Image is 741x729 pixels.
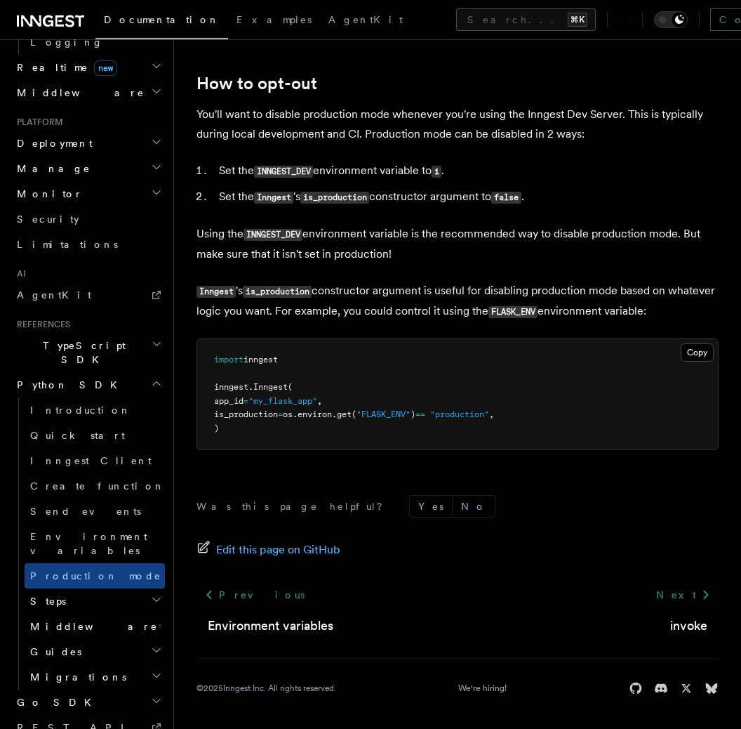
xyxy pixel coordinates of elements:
li: Set the environment variable to . [215,161,719,181]
button: Manage [11,156,165,181]
span: get [337,409,352,419]
button: Middleware [11,80,165,105]
code: is_production [243,286,312,298]
a: How to opt-out [196,74,317,93]
a: Send events [25,499,165,524]
span: Middleware [25,619,158,633]
button: Guides [25,639,165,664]
div: © 2025 Inngest Inc. All rights reserved. [196,683,336,694]
code: FLASK_ENV [488,306,538,318]
span: Guides [25,645,81,659]
p: 's constructor argument is useful for disabling production mode based on whatever logic you want.... [196,281,719,322]
span: ( [288,382,293,392]
button: Search...⌘K [456,8,596,31]
span: Production mode [30,570,161,582]
span: ( [352,409,356,419]
span: "FLASK_ENV" [356,409,410,419]
span: Security [17,214,79,225]
span: . [248,382,253,392]
button: No [453,496,495,517]
span: "my_flask_app" [248,396,317,406]
a: Create function [25,473,165,499]
span: TypeScript SDK [11,339,152,367]
button: Migrations [25,664,165,690]
span: Documentation [104,14,220,25]
span: Logging [30,37,103,48]
button: Python SDK [11,372,165,398]
span: Middleware [11,86,145,100]
span: Manage [11,162,91,176]
a: Environment variables [208,616,333,636]
p: You'll want to disable production mode whenever you're using the Inngest Dev Server. This is typi... [196,105,719,144]
span: Deployment [11,136,93,150]
span: Quick start [30,430,125,441]
a: Previous [196,582,312,607]
span: Limitations [17,239,118,250]
a: Production mode [25,563,165,589]
a: Examples [228,4,320,38]
button: Go SDK [11,690,165,715]
span: References [11,319,70,330]
span: Send events [30,506,141,517]
p: Was this page helpful? [196,499,392,513]
a: invoke [670,616,707,636]
span: = [243,396,248,406]
p: Using the environment variable is the recommended way to disable production mode. But make sure t... [196,224,719,264]
span: Edit this page on GitHub [216,540,340,560]
span: Inngest Client [30,455,152,466]
span: ) [410,409,415,419]
code: 1 [432,166,441,178]
span: Go SDK [11,695,100,709]
span: ) [214,423,219,433]
button: TypeScript SDK [11,333,165,372]
span: , [489,409,494,419]
a: Introduction [25,398,165,423]
span: inngest [214,382,248,392]
code: INNGEST_DEV [254,166,313,178]
code: false [491,192,521,204]
span: Steps [25,594,66,608]
span: Migrations [25,670,126,684]
a: Security [11,206,165,232]
span: Python SDK [11,378,126,392]
code: Inngest [254,192,293,204]
span: AI [11,268,26,280]
span: Create function [30,480,165,492]
span: Environment variables [30,531,147,556]
button: Monitor [11,181,165,206]
a: Environment variables [25,524,165,563]
code: INNGEST_DEV [243,229,302,241]
span: import [214,355,243,364]
a: Next [648,582,719,607]
span: , [317,396,322,406]
span: AgentKit [328,14,403,25]
span: "production" [430,409,489,419]
span: new [94,60,117,76]
button: Steps [25,589,165,614]
span: Realtime [11,60,117,74]
a: We're hiring! [458,683,507,694]
span: os.environ. [283,409,337,419]
span: is_production [214,409,278,419]
span: Inngest [253,382,288,392]
a: Edit this page on GitHub [196,540,340,560]
span: app_id [214,396,243,406]
a: Quick start [25,423,165,448]
div: Python SDK [11,398,165,690]
button: Middleware [25,614,165,639]
a: Documentation [95,4,228,39]
span: inngest [243,355,278,364]
span: AgentKit [17,289,91,301]
li: Set the 's constructor argument to . [215,187,719,207]
a: AgentKit [11,282,165,308]
span: Platform [11,117,63,128]
code: is_production [300,192,369,204]
button: Deployment [11,131,165,156]
code: Inngest [196,286,236,298]
a: Logging [25,29,165,55]
span: Monitor [11,187,83,201]
a: Inngest Client [25,448,165,473]
span: Introduction [30,405,131,416]
a: Limitations [11,232,165,257]
button: Realtimenew [11,55,165,80]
